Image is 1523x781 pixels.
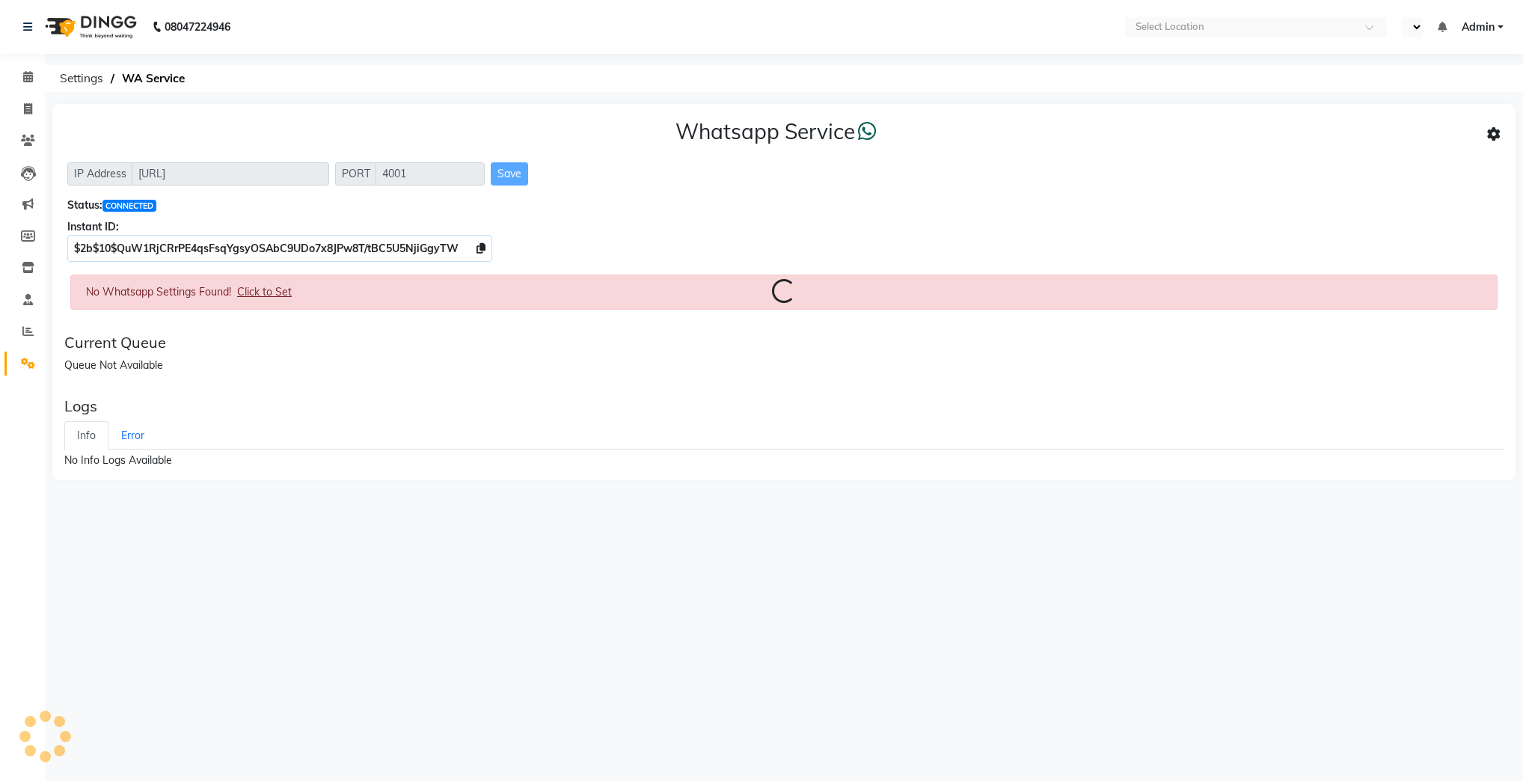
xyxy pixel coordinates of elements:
[64,397,1504,415] div: Logs
[67,197,1501,213] div: Status:
[52,65,111,92] span: Settings
[237,285,292,298] span: Click to Set
[64,421,108,450] a: Info
[74,242,459,255] span: $2b$10$QuW1RjCRrPE4qsFsqYgsyOSAbC9UDo7x8JPw8T/tBC5U5NjiGgyTW
[64,450,1504,468] div: No Info Logs Available
[114,65,192,92] span: WA Service
[675,119,877,144] h3: Whatsapp Service
[1136,19,1204,34] div: Select Location
[165,6,230,48] b: 08047224946
[132,162,329,186] input: Sizing example input
[376,162,485,186] input: Sizing example input
[64,358,1504,373] div: Queue Not Available
[335,162,377,186] span: PORT
[86,285,231,298] span: No Whatsapp Settings Found!
[38,6,141,48] img: logo
[64,334,1504,352] div: Current Queue
[102,200,156,212] span: CONNECTED
[108,421,157,450] a: Error
[67,162,133,186] span: IP Address
[1462,19,1495,35] span: Admin
[67,219,1501,235] div: Instant ID:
